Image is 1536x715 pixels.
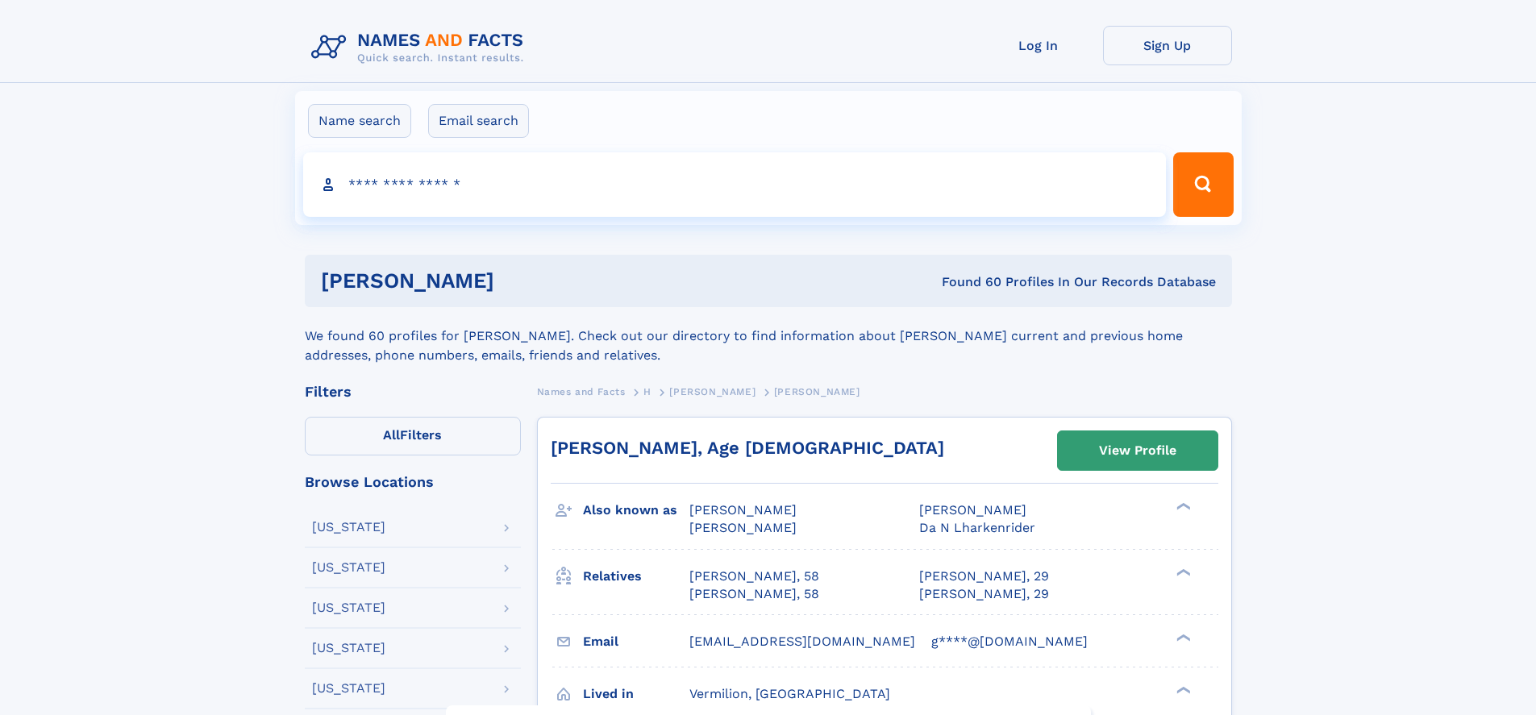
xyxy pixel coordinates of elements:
[689,634,915,649] span: [EMAIL_ADDRESS][DOMAIN_NAME]
[1103,26,1232,65] a: Sign Up
[1172,501,1192,512] div: ❯
[321,271,718,291] h1: [PERSON_NAME]
[643,386,651,397] span: H
[689,567,819,585] a: [PERSON_NAME], 58
[305,475,521,489] div: Browse Locations
[308,104,411,138] label: Name search
[919,567,1049,585] a: [PERSON_NAME], 29
[974,26,1103,65] a: Log In
[312,601,385,614] div: [US_STATE]
[643,381,651,401] a: H
[305,417,521,455] label: Filters
[312,561,385,574] div: [US_STATE]
[428,104,529,138] label: Email search
[583,628,689,655] h3: Email
[689,502,797,518] span: [PERSON_NAME]
[303,152,1167,217] input: search input
[919,502,1026,518] span: [PERSON_NAME]
[669,381,756,401] a: [PERSON_NAME]
[1172,684,1192,695] div: ❯
[305,385,521,399] div: Filters
[1172,567,1192,577] div: ❯
[1058,431,1218,470] a: View Profile
[669,386,756,397] span: [PERSON_NAME]
[537,381,626,401] a: Names and Facts
[305,26,537,69] img: Logo Names and Facts
[583,497,689,524] h3: Also known as
[919,520,1035,535] span: Da N Lharkenrider
[583,680,689,708] h3: Lived in
[312,642,385,655] div: [US_STATE]
[689,520,797,535] span: [PERSON_NAME]
[1173,152,1233,217] button: Search Button
[383,427,400,443] span: All
[312,682,385,695] div: [US_STATE]
[1099,432,1176,469] div: View Profile
[919,585,1049,603] a: [PERSON_NAME], 29
[1172,632,1192,642] div: ❯
[689,686,890,701] span: Vermilion, [GEOGRAPHIC_DATA]
[689,585,819,603] a: [PERSON_NAME], 58
[312,521,385,534] div: [US_STATE]
[583,563,689,590] h3: Relatives
[774,386,860,397] span: [PERSON_NAME]
[305,307,1232,365] div: We found 60 profiles for [PERSON_NAME]. Check out our directory to find information about [PERSON...
[718,273,1216,291] div: Found 60 Profiles In Our Records Database
[551,438,944,458] a: [PERSON_NAME], Age [DEMOGRAPHIC_DATA]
